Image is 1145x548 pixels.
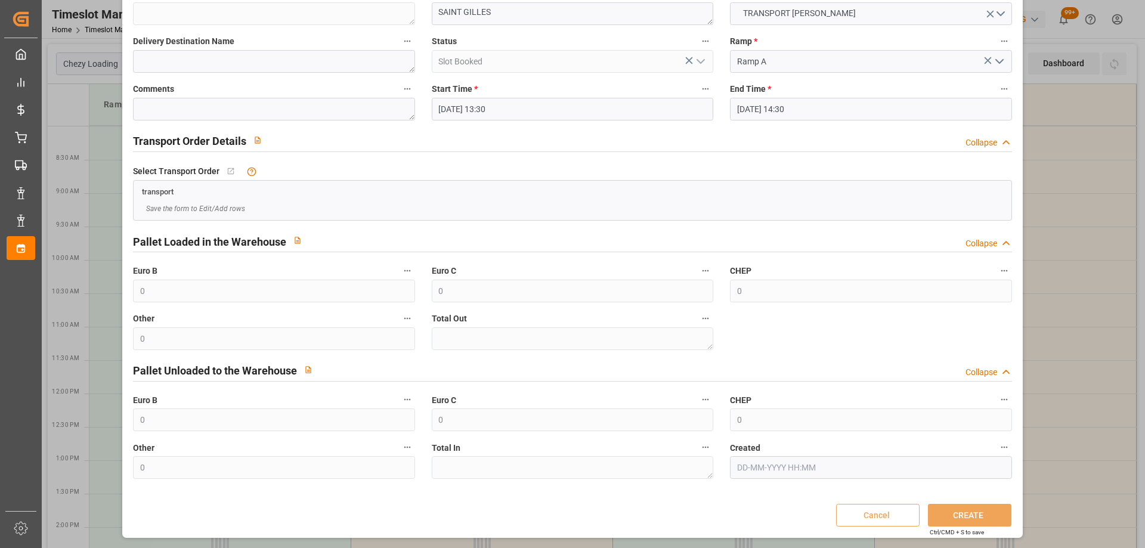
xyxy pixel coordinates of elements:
span: End Time [730,83,771,95]
button: View description [297,358,320,381]
span: Other [133,442,154,454]
button: CHEP [997,263,1012,278]
span: Delivery Destination Name [133,35,234,48]
button: Euro C [698,392,713,407]
div: Collapse [965,366,997,379]
span: Comments [133,83,174,95]
button: open menu [691,52,709,71]
button: Total In [698,439,713,455]
span: Euro B [133,265,157,277]
input: DD-MM-YYYY HH:MM [432,98,713,120]
input: DD-MM-YYYY HH:MM [730,98,1011,120]
h2: Transport Order Details [133,133,246,149]
span: Ramp [730,35,757,48]
button: View description [246,129,269,151]
div: Ctrl/CMD + S to save [930,528,984,537]
button: Comments [400,81,415,97]
input: Type to search/select [432,50,713,73]
span: Total In [432,442,460,454]
button: CREATE [928,504,1011,527]
span: Start Time [432,83,478,95]
button: CHEP [997,392,1012,407]
button: Status [698,33,713,49]
span: CHEP [730,394,751,407]
button: Other [400,439,415,455]
button: Cancel [836,504,920,527]
button: Other [400,311,415,326]
div: Collapse [965,137,997,149]
h2: Pallet Loaded in the Warehouse [133,234,286,250]
span: Euro C [432,394,456,407]
a: transport [142,186,174,196]
textarea: SAINT GILLES [432,2,713,25]
span: TRANSPORT [PERSON_NAME] [737,7,862,20]
button: Ramp * [997,33,1012,49]
span: Created [730,442,760,454]
span: Euro B [133,394,157,407]
button: Euro C [698,263,713,278]
button: Delivery Destination Name [400,33,415,49]
button: Euro B [400,392,415,407]
div: Collapse [965,237,997,250]
span: Select Transport Order [133,165,219,178]
button: End Time * [997,81,1012,97]
button: open menu [730,2,1011,25]
input: DD-MM-YYYY HH:MM [730,456,1011,479]
button: Total Out [698,311,713,326]
span: transport [142,187,174,196]
input: Type to search/select [730,50,1011,73]
span: Status [432,35,457,48]
span: Other [133,312,154,325]
span: CHEP [730,265,751,277]
button: Created [997,439,1012,455]
button: open menu [989,52,1007,71]
span: Euro C [432,265,456,277]
button: Euro B [400,263,415,278]
h2: Pallet Unloaded to the Warehouse [133,363,297,379]
button: Start Time * [698,81,713,97]
span: Save the form to Edit/Add rows [146,203,245,214]
span: Total Out [432,312,467,325]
